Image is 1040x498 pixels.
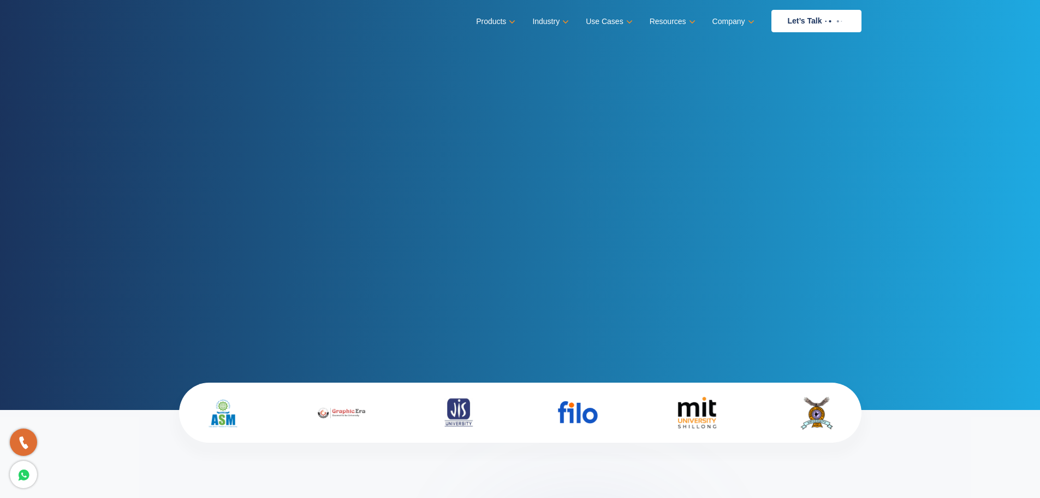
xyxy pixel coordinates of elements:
a: Use Cases [586,14,630,30]
a: Resources [650,14,693,30]
a: Company [712,14,752,30]
a: Products [476,14,513,30]
a: Industry [532,14,567,30]
a: Let’s Talk [771,10,861,32]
